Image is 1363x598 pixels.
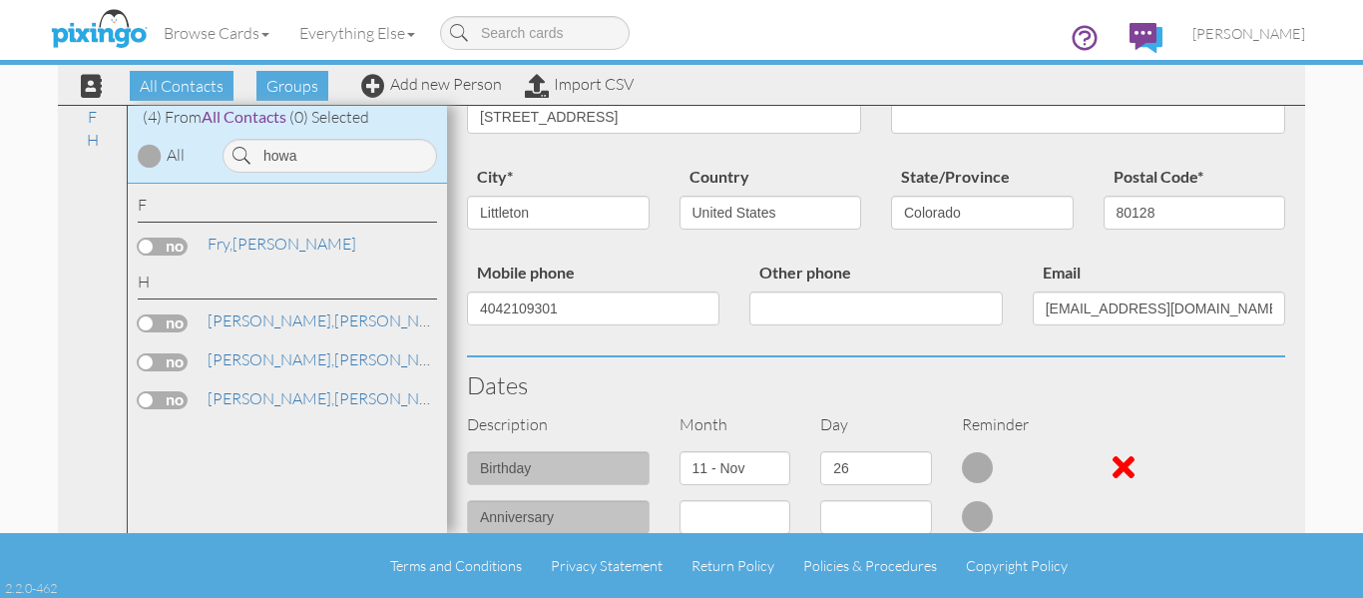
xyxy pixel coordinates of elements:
[138,271,437,299] div: H
[1033,260,1091,287] label: Email
[138,194,437,223] div: F
[803,557,937,574] a: Policies & Procedures
[452,413,665,436] div: Description
[78,105,107,129] a: F
[1130,23,1162,53] img: comments.svg
[130,71,233,101] span: All Contacts
[256,71,328,101] span: Groups
[749,260,861,287] label: Other phone
[1192,25,1305,42] span: [PERSON_NAME]
[467,260,585,287] label: Mobile phone
[361,74,502,94] a: Add new Person
[551,557,663,574] a: Privacy Statement
[680,164,759,191] label: Country
[966,557,1068,574] a: Copyright Policy
[208,388,334,408] span: [PERSON_NAME],
[128,106,447,129] div: (4) From
[947,413,1089,436] div: Reminder
[691,557,774,574] a: Return Policy
[440,16,630,50] input: Search cards
[467,372,1285,398] h3: Dates
[208,349,334,369] span: [PERSON_NAME],
[467,164,523,191] label: city*
[167,144,185,167] div: All
[202,107,286,126] span: All Contacts
[208,310,334,330] span: [PERSON_NAME],
[46,5,152,55] img: pixingo logo
[1104,164,1213,191] label: Postal Code*
[1177,8,1320,59] a: [PERSON_NAME]
[208,234,232,254] span: Fry,
[284,8,430,58] a: Everything Else
[206,308,460,332] a: [PERSON_NAME]
[891,164,1020,191] label: State/Province
[206,347,460,371] a: [PERSON_NAME]
[77,128,109,152] a: H
[289,107,369,127] span: (0) Selected
[390,557,522,574] a: Terms and Conditions
[149,8,284,58] a: Browse Cards
[206,386,460,410] a: [PERSON_NAME]
[665,413,806,436] div: Month
[525,74,634,94] a: Import CSV
[5,579,57,597] div: 2.2.0-462
[206,232,358,256] a: [PERSON_NAME]
[805,413,947,436] div: Day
